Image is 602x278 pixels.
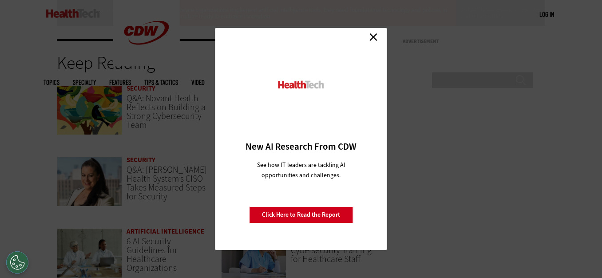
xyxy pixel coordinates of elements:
[367,30,380,44] a: Close
[249,207,353,223] a: Click Here to Read the Report
[277,80,325,89] img: HealthTech_0.png
[6,251,28,274] div: Cookies Settings
[246,160,356,180] p: See how IT leaders are tackling AI opportunities and challenges.
[6,251,28,274] button: Open Preferences
[231,140,372,153] h3: New AI Research From CDW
